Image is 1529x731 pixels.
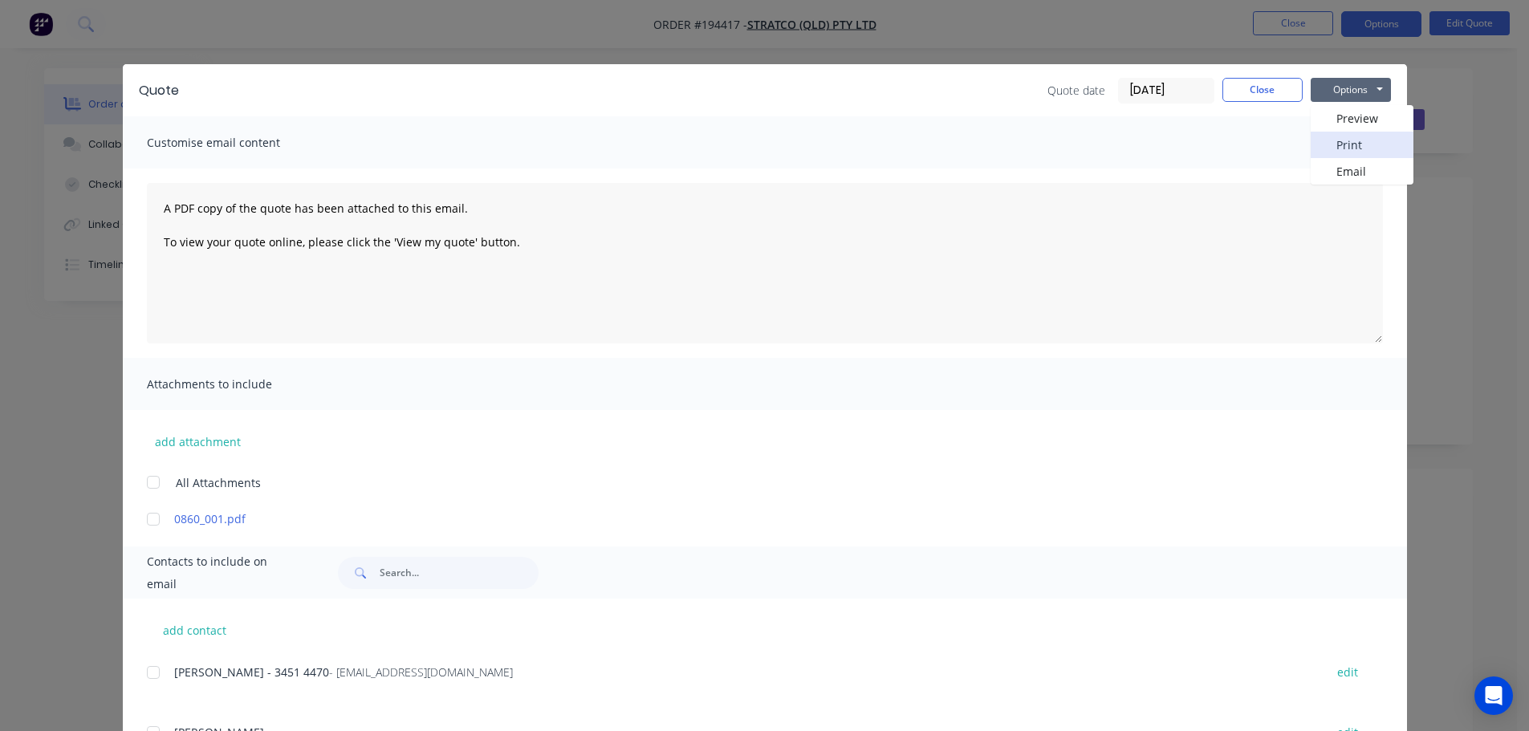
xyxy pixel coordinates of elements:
[147,132,323,154] span: Customise email content
[147,550,299,595] span: Contacts to include on email
[1328,661,1368,683] button: edit
[147,183,1383,343] textarea: A PDF copy of the quote has been attached to this email. To view your quote online, please click ...
[1222,78,1303,102] button: Close
[1047,82,1105,99] span: Quote date
[1311,105,1413,132] button: Preview
[1311,78,1391,102] button: Options
[174,664,329,680] span: [PERSON_NAME] - 3451 4470
[1311,132,1413,158] button: Print
[329,664,513,680] span: - [EMAIL_ADDRESS][DOMAIN_NAME]
[380,557,539,589] input: Search...
[1474,676,1513,715] div: Open Intercom Messenger
[147,373,323,396] span: Attachments to include
[147,429,249,453] button: add attachment
[147,618,243,642] button: add contact
[139,81,179,100] div: Quote
[174,510,1308,527] a: 0860_001.pdf
[176,474,261,491] span: All Attachments
[1311,158,1413,185] button: Email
